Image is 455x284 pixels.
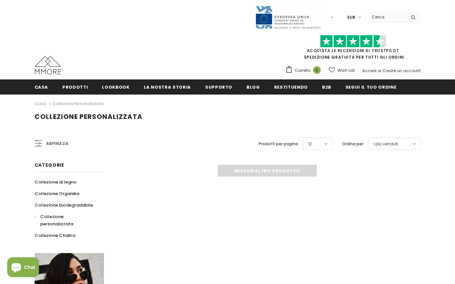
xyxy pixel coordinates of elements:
img: Javni Razpis [255,5,321,29]
a: Acquista le recensioni di TrustPilot [307,48,399,53]
span: Restituendo [274,84,308,90]
span: Collezione personalizzata [35,112,143,121]
a: Wish List [329,65,355,76]
span: Lookbook [102,84,129,90]
a: Creare un account [382,68,421,73]
span: La nostra storia [144,84,191,90]
span: Carrello [295,67,310,74]
span: B2B [322,84,331,90]
span: Blog [246,84,260,90]
span: Collezione Chakra [35,232,75,239]
a: Accedi [362,68,376,73]
span: supporto [205,84,232,90]
a: Casa [35,79,49,94]
a: Collezione biodegradabile [35,199,93,211]
label: Ordina per [342,141,363,147]
a: Collezione Chakra [35,230,75,241]
span: Segui il tuo ordine [345,84,396,90]
a: Javni Razpis [255,14,321,20]
span: Wish List [338,67,355,74]
a: Collezione di legno [35,176,77,188]
span: 0 [313,66,321,74]
span: or [377,68,381,73]
span: EUR [347,14,355,21]
a: Segui il tuo ordine [345,79,396,94]
a: Blog [246,79,260,94]
span: Collezione biodegradabile [35,202,93,208]
a: Collezione Organika [35,188,79,199]
a: Collezione personalizzata [52,101,104,106]
span: Casa [35,84,49,90]
a: B2B [322,79,331,94]
a: La nostra storia [144,79,191,94]
a: Carrello 0 [285,66,324,75]
span: Prodotti [62,84,88,90]
span: 12 [308,141,312,147]
span: Categorie [35,162,64,168]
span: Collezione personalizzata [40,213,73,227]
a: Restituendo [274,79,308,94]
span: Collezione Organika [35,190,79,197]
a: Casa [35,100,46,108]
span: Collezione di legno [35,179,77,185]
img: Fidati di Pilot Stars [320,35,386,48]
a: supporto [205,79,232,94]
inbox-online-store-chat: Shopify online store chat [5,257,41,279]
span: SPEDIZIONE GRATUITA PER TUTTI GLI ORDINI [285,38,421,60]
label: Prodotti per pagina [259,141,298,147]
img: Casi MMORE [35,56,61,74]
a: Collezione personalizzata [35,211,97,230]
span: Raffina da [47,140,68,147]
input: Search Site [368,12,406,22]
a: Prodotti [62,79,88,94]
a: Lookbook [102,79,129,94]
span: I più venduti [374,141,398,147]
